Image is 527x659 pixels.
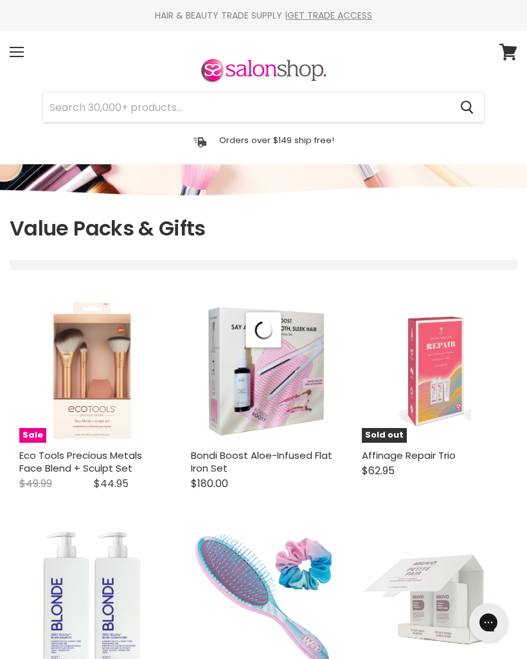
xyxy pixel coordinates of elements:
[287,9,372,22] a: GET TRADE ACCESS
[362,449,456,462] a: Affinage Repair Trio
[191,298,337,443] img: Bondi Boost Aloe-Infused Flat Iron Set
[191,449,332,475] a: Bondi Boost Aloe-Infused Flat Iron Set
[19,298,165,443] a: Eco Tools Precious Metals Face Blend + Sculpt Set Eco Tools Precious Metals Face Blend + Sculpt S...
[362,463,395,478] span: $62.95
[191,476,228,491] span: $180.00
[398,298,471,443] img: Affinage Repair Trio
[19,476,52,491] span: $49.99
[450,92,484,122] button: Search
[19,428,46,443] span: Sale
[94,476,129,491] span: $44.95
[42,92,485,123] form: Product
[219,135,334,146] p: Orders over $149 ship free!
[19,449,142,475] a: Eco Tools Precious Metals Face Blend + Sculpt Set
[10,215,517,242] h1: Value Packs & Gifts
[19,298,165,443] img: Eco Tools Precious Metals Face Blend + Sculpt Set
[362,298,508,443] a: Affinage Repair Trio Affinage Repair Trio Sold out
[43,92,450,122] input: Search
[362,428,407,443] span: Sold out
[463,599,514,646] iframe: Gorgias live chat messenger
